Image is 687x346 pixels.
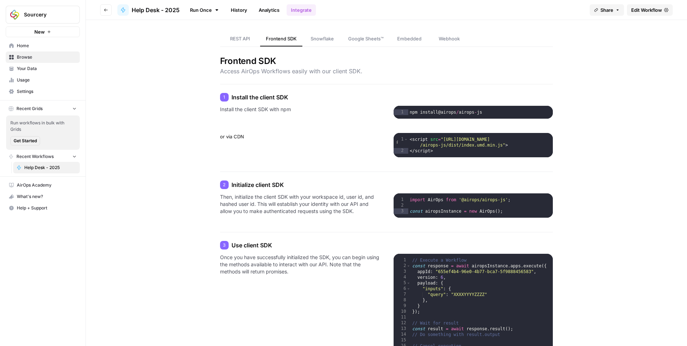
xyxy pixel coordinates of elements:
div: 1 [394,109,408,115]
div: 14 [394,332,411,337]
span: Info, read annotations row 1 [394,137,400,142]
div: What's new? [6,191,79,202]
h3: Access AirOps Workflows easily with our client SDK. [220,67,553,75]
div: 7 [394,292,411,297]
span: Edit Workflow [631,6,662,14]
div: 2 [394,203,408,208]
div: 10 [394,309,411,315]
div: 3 [220,241,229,249]
a: History [226,4,252,16]
button: New [6,26,80,37]
a: REST API [220,31,260,46]
a: Google Sheets™ [342,31,389,46]
span: Toggle code folding, rows 6 through 8 [406,286,410,292]
span: Your Data [17,65,77,72]
div: 8 [394,297,411,303]
a: Browse [6,51,80,63]
h4: Initialize client SDK [220,181,553,189]
span: Browse [17,54,77,60]
a: Home [6,40,80,51]
span: Toggle code folding, rows 5 through 9 [406,280,410,286]
div: 3 [394,269,411,275]
div: 11 [394,315,411,320]
div: 6 [394,286,411,292]
span: Settings [17,88,77,95]
span: Sourcery [24,11,67,18]
div: 1 [394,257,411,263]
span: Frontend SDK [266,35,297,42]
button: Workspace: Sourcery [6,6,80,24]
div: 1 [394,197,408,203]
a: Run Once [185,4,224,16]
div: 5 [394,280,411,286]
span: REST API [230,35,250,42]
button: Share [590,4,624,16]
div: 12 [394,320,411,326]
img: Sourcery Logo [8,8,21,21]
div: 2 [394,148,408,154]
div: 1 [220,93,229,102]
a: Embedded [389,31,429,46]
button: Recent Grids [6,103,80,114]
p: Install the client SDK with npm [220,106,379,119]
span: Google Sheets™ [348,35,384,42]
a: Integrate [287,4,316,16]
span: Help Desk - 2025 [132,6,180,14]
span: Get Started [14,138,37,144]
a: Frontend SDK [260,31,302,46]
a: Usage [6,74,80,86]
p: or via CDN [220,133,379,157]
span: Toggle code folding, rows 1 through 2 [404,137,408,142]
span: Usage [17,77,77,83]
div: 1 [394,137,408,148]
a: Snowflake [302,31,342,46]
div: 13 [394,326,411,332]
a: Help Desk - 2025 [13,162,80,173]
a: Analytics [254,4,284,16]
div: 9 [394,303,411,309]
a: Help Desk - 2025 [117,4,180,16]
div: 2 [394,263,411,269]
h4: Install the client SDK [220,93,553,102]
span: Help Desk - 2025 [24,164,77,171]
span: Home [17,43,77,49]
span: New [34,28,45,35]
span: Run workflows in bulk with Grids [10,120,75,133]
p: Then, initialize the client SDK with your workspace id, user id, and hashed user id. This will es... [220,193,379,218]
div: 3 [394,208,408,214]
span: AirOps Academy [17,182,77,188]
div: 2 [220,181,229,189]
span: Share [600,6,613,14]
a: Webhook [429,31,469,46]
span: Recent Grids [16,105,43,112]
span: Snowflake [311,35,334,42]
a: Edit Workflow [627,4,673,16]
button: Help + Support [6,202,80,214]
button: What's new? [6,191,80,202]
span: Toggle code folding, rows 2 through 10 [406,263,410,269]
span: Recent Workflows [16,153,54,160]
a: Settings [6,86,80,97]
div: 4 [394,275,411,280]
h4: Use client SDK [220,241,553,249]
span: Embedded [397,35,422,42]
a: Your Data [6,63,80,74]
span: Webhook [439,35,460,42]
button: Recent Workflows [6,151,80,162]
div: 15 [394,337,411,343]
a: AirOps Academy [6,179,80,191]
h2: Frontend SDK [220,55,553,67]
button: Get Started [10,136,40,145]
span: Help + Support [17,205,77,211]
